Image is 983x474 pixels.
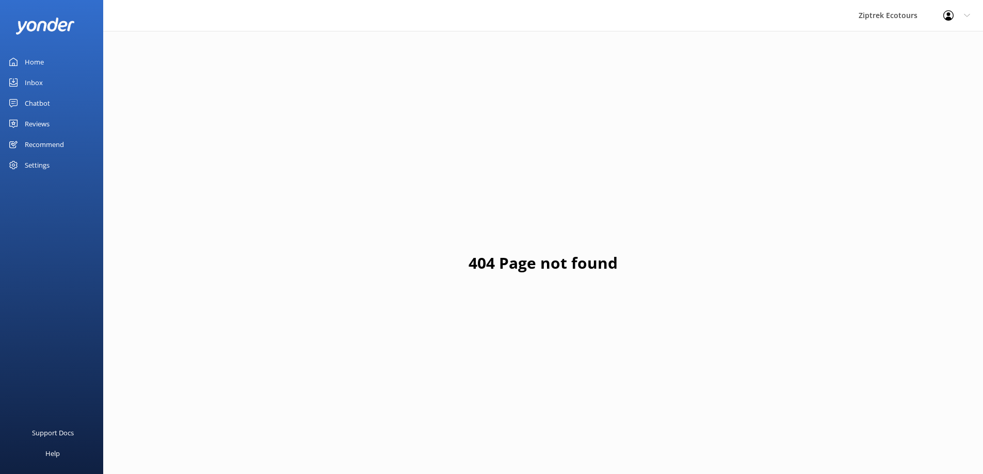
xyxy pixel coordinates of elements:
div: Home [25,52,44,72]
div: Chatbot [25,93,50,113]
h1: 404 Page not found [469,251,618,275]
img: yonder-white-logo.png [15,18,75,35]
div: Settings [25,155,50,175]
div: Help [45,443,60,464]
div: Inbox [25,72,43,93]
div: Reviews [25,113,50,134]
div: Recommend [25,134,64,155]
div: Support Docs [32,422,74,443]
